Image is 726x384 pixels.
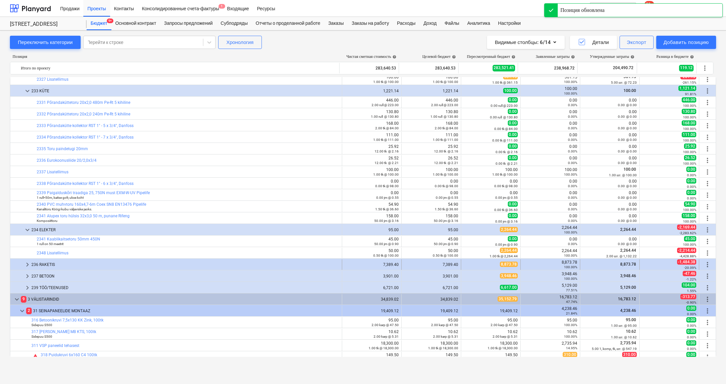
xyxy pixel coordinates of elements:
[609,173,637,177] small: 1.00 шт. @ 100.00
[467,54,515,59] div: Пересмотренный бюджет
[404,248,458,258] div: 50.00
[464,191,518,200] div: 0.00
[37,77,68,82] a: 2327 Lisatellimus
[435,184,458,188] small: 0.00 tk @ 98.00
[404,237,458,246] div: 45.00
[87,17,111,30] div: Бюджет
[37,214,130,218] a: 2341 Alupex toru hülsis 32x3,0 50 m, punane Rifeng
[568,242,577,246] small: 0.00%
[37,170,68,174] a: 2337 Lisatellimus
[493,65,515,71] span: 283,521.41
[627,38,646,47] div: Экспорт
[37,147,88,151] a: 2335 Toru paindetugi 20mm
[611,81,637,84] small: 5.00 шт. @ 72.23
[682,81,696,84] small: -261.15%
[37,196,84,199] small: 1 rull=50m, kaitse gofr, ukse koht
[31,225,339,235] div: 234 ELEKTER
[704,87,711,95] span: Больше действий
[508,213,518,218] span: 0.00
[494,17,525,30] a: Настройки
[10,36,81,49] button: Переключить категории
[570,36,617,49] button: Детали
[463,17,494,30] a: Аналитика
[393,17,420,30] div: Расходы
[583,121,637,130] div: 0.00
[568,126,577,130] small: 0.00%
[523,133,577,142] div: 0.00
[704,122,711,130] span: Больше действий
[677,225,696,230] span: -2,169.44
[704,191,711,199] span: Больше действий
[568,115,577,118] small: 0.00%
[404,179,458,188] div: 0.00
[683,104,696,107] small: 100.00%
[523,98,577,107] div: 0.00
[704,353,711,361] span: Больше действий
[536,54,575,59] div: Заявленные затраты
[682,132,696,137] span: 111.00
[704,99,711,107] span: Больше действий
[433,173,458,176] small: 1.00 tk @ 100.00
[451,55,456,59] span: help
[422,54,456,59] div: Целевой бюджет
[107,19,113,23] span: 9+
[523,202,577,211] div: 0.00
[21,63,337,73] div: Итого по проекту
[500,227,518,232] span: 2,264.44
[704,203,711,211] span: Больше действий
[494,127,518,131] small: 0.00 tk @ 84.00
[372,103,399,107] small: 2.00 rull @ 223.00
[371,115,399,118] small: 1.00 rull @ 130.80
[618,115,637,118] small: 0.00 @ 0.00
[342,63,396,73] div: 283,640.53
[345,248,399,258] div: 50.00
[682,120,696,126] span: 168.00
[618,242,637,246] small: 0.00 @ 0.00
[686,178,696,184] span: 0.00
[18,307,26,315] span: keyboard_arrow_down
[374,242,399,246] small: 50.00 jm @ 0.90
[704,226,711,234] span: Больше действий
[680,74,696,79] span: -261.15
[13,295,21,303] span: keyboard_arrow_down
[629,55,634,59] span: help
[373,138,399,142] small: 1.00 tk @ 111.00
[618,196,637,199] small: 0.00 @ 0.00
[404,98,458,107] div: 446.00
[111,17,160,30] a: Основной контракт
[687,173,696,177] small: 0.00%
[375,161,399,165] small: 12.00 tk @ 2.21
[568,103,577,107] small: 0.00%
[689,55,694,59] span: help
[686,167,696,172] span: 0.00
[87,17,111,30] a: Бюджет9+
[441,17,463,30] a: Файлы
[375,126,399,130] small: 2.00 tk @ 84.00
[704,145,711,153] span: Больше действий
[345,89,399,93] div: 1,221.14
[523,109,577,119] div: 0.00
[324,17,348,30] a: Заказы
[37,207,92,211] small: Kanalitoru Köögi kubu väljaviske jaoks.
[431,103,458,107] small: 2.00 rull @ 223.00
[683,127,696,131] small: 100.00%
[500,248,518,253] span: 2,264.44
[683,208,696,212] small: 100.00%
[521,63,575,73] div: 238,968.72
[583,179,637,188] div: 0.00
[503,88,518,93] span: 100.00
[376,196,399,199] small: 0.00 jm @ 0.55
[704,75,711,83] span: Больше действий
[373,80,399,84] small: 1.00 tk @ 100.00
[345,191,399,200] div: 0.00
[568,219,577,223] small: 0.00%
[583,144,637,153] div: 0.00
[568,138,577,142] small: 0.00%
[564,92,577,95] small: 100.00%
[684,155,696,160] span: 26.52
[345,167,399,177] div: 100.00
[684,144,696,149] span: 25.92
